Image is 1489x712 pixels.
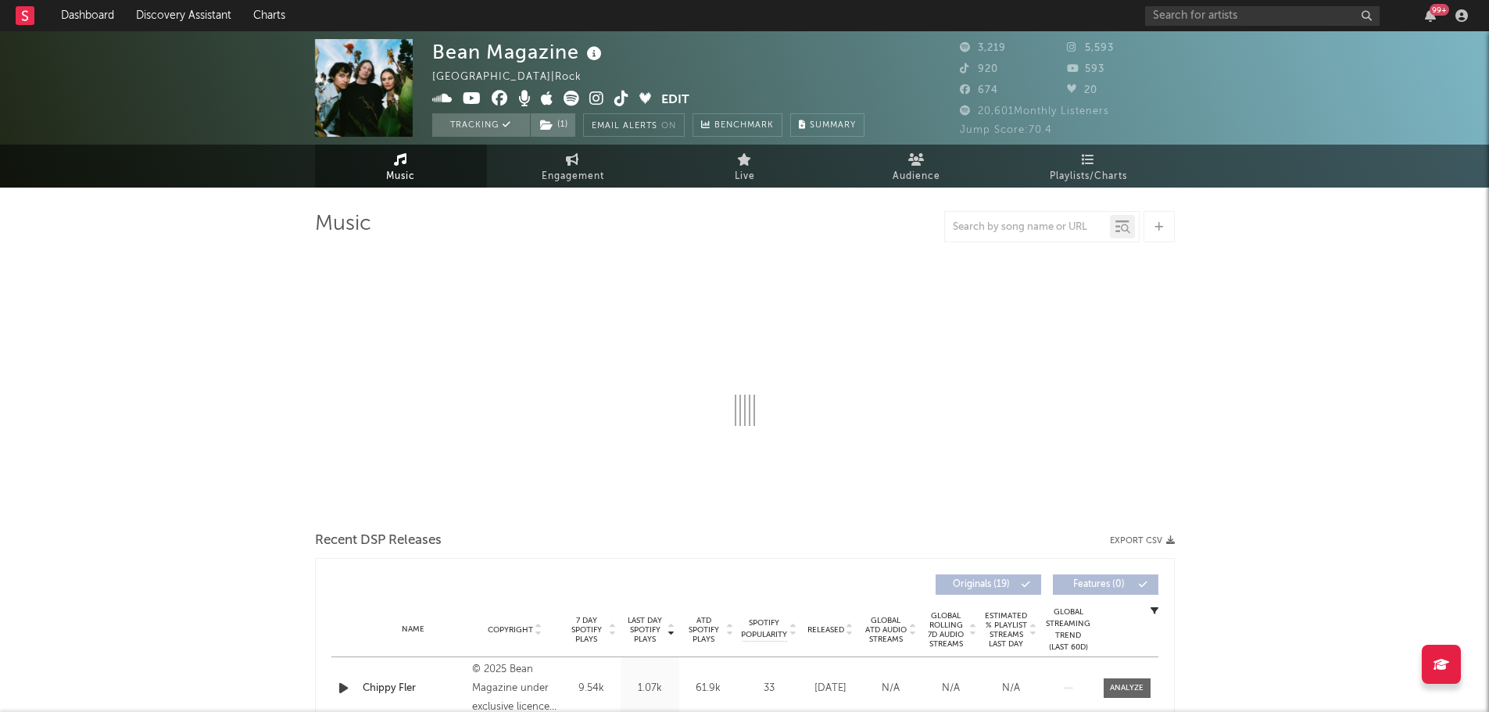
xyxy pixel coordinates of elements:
[1053,574,1158,595] button: Features(0)
[583,113,685,137] button: Email AlertsOn
[790,113,864,137] button: Summary
[810,121,856,130] span: Summary
[741,617,787,641] span: Spotify Popularity
[1067,43,1114,53] span: 5,593
[432,39,606,65] div: Bean Magazine
[531,113,575,137] button: (1)
[661,122,676,131] em: On
[960,85,998,95] span: 674
[625,681,675,696] div: 1.07k
[487,145,659,188] a: Engagement
[1003,145,1175,188] a: Playlists/Charts
[661,91,689,110] button: Edit
[693,113,782,137] a: Benchmark
[530,113,576,137] span: ( 1 )
[714,116,774,135] span: Benchmark
[363,624,465,635] div: Name
[432,68,600,87] div: [GEOGRAPHIC_DATA] | Rock
[386,167,415,186] span: Music
[1425,9,1436,22] button: 99+
[1430,4,1449,16] div: 99 +
[488,625,533,635] span: Copyright
[925,611,968,649] span: Global Rolling 7D Audio Streams
[960,106,1109,116] span: 20,601 Monthly Listeners
[925,681,977,696] div: N/A
[1110,536,1175,546] button: Export CSV
[683,681,734,696] div: 61.9k
[945,221,1110,234] input: Search by song name or URL
[936,574,1041,595] button: Originals(19)
[831,145,1003,188] a: Audience
[1067,64,1104,74] span: 593
[893,167,940,186] span: Audience
[960,64,998,74] span: 920
[363,681,465,696] a: Chippy Fler
[315,145,487,188] a: Music
[625,616,666,644] span: Last Day Spotify Plays
[659,145,831,188] a: Live
[315,531,442,550] span: Recent DSP Releases
[807,625,844,635] span: Released
[742,681,796,696] div: 33
[985,611,1028,649] span: Estimated % Playlist Streams Last Day
[804,681,857,696] div: [DATE]
[1063,580,1135,589] span: Features ( 0 )
[864,616,907,644] span: Global ATD Audio Streams
[735,167,755,186] span: Live
[566,616,607,644] span: 7 Day Spotify Plays
[960,43,1006,53] span: 3,219
[864,681,917,696] div: N/A
[946,580,1018,589] span: Originals ( 19 )
[566,681,617,696] div: 9.54k
[542,167,604,186] span: Engagement
[985,681,1037,696] div: N/A
[1045,606,1092,653] div: Global Streaming Trend (Last 60D)
[960,125,1052,135] span: Jump Score: 70.4
[1067,85,1097,95] span: 20
[432,113,530,137] button: Tracking
[1145,6,1380,26] input: Search for artists
[683,616,725,644] span: ATD Spotify Plays
[1050,167,1127,186] span: Playlists/Charts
